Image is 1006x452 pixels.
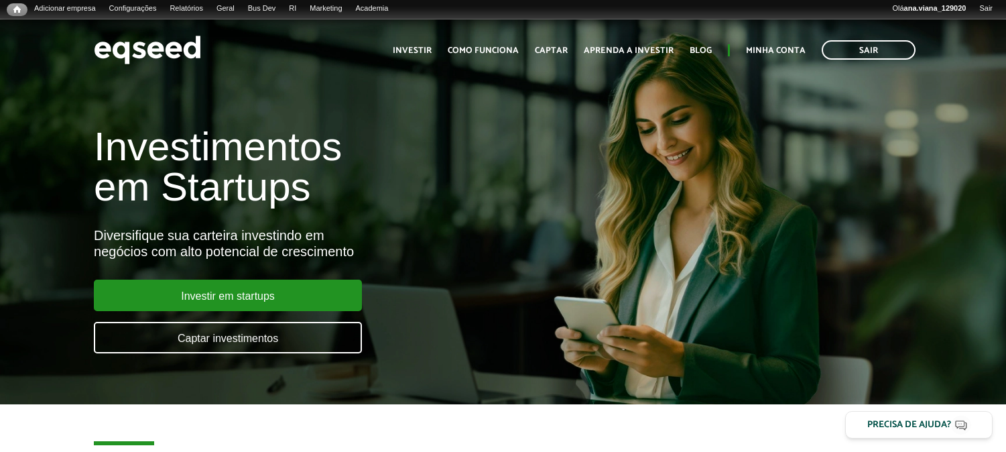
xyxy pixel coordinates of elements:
a: Oláana.viana_129020 [886,3,973,14]
a: Geral [210,3,241,14]
a: Configurações [103,3,164,14]
a: Sair [972,3,999,14]
a: Investir em startups [94,280,362,311]
a: Adicionar empresa [27,3,103,14]
a: Início [7,3,27,16]
img: EqSeed [94,32,201,68]
span: Início [13,5,21,14]
a: Sair [822,40,916,60]
a: Captar [535,46,568,55]
strong: ana.viana_129020 [904,4,966,12]
a: RI [282,3,303,14]
a: Blog [690,46,712,55]
a: Como funciona [448,46,519,55]
a: Minha conta [746,46,806,55]
a: Marketing [303,3,349,14]
a: Relatórios [163,3,209,14]
a: Captar investimentos [94,322,362,353]
a: Academia [349,3,395,14]
div: Diversifique sua carteira investindo em negócios com alto potencial de crescimento [94,227,577,260]
a: Bus Dev [241,3,283,14]
a: Investir [393,46,432,55]
a: Aprenda a investir [584,46,674,55]
h1: Investimentos em Startups [94,127,577,207]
